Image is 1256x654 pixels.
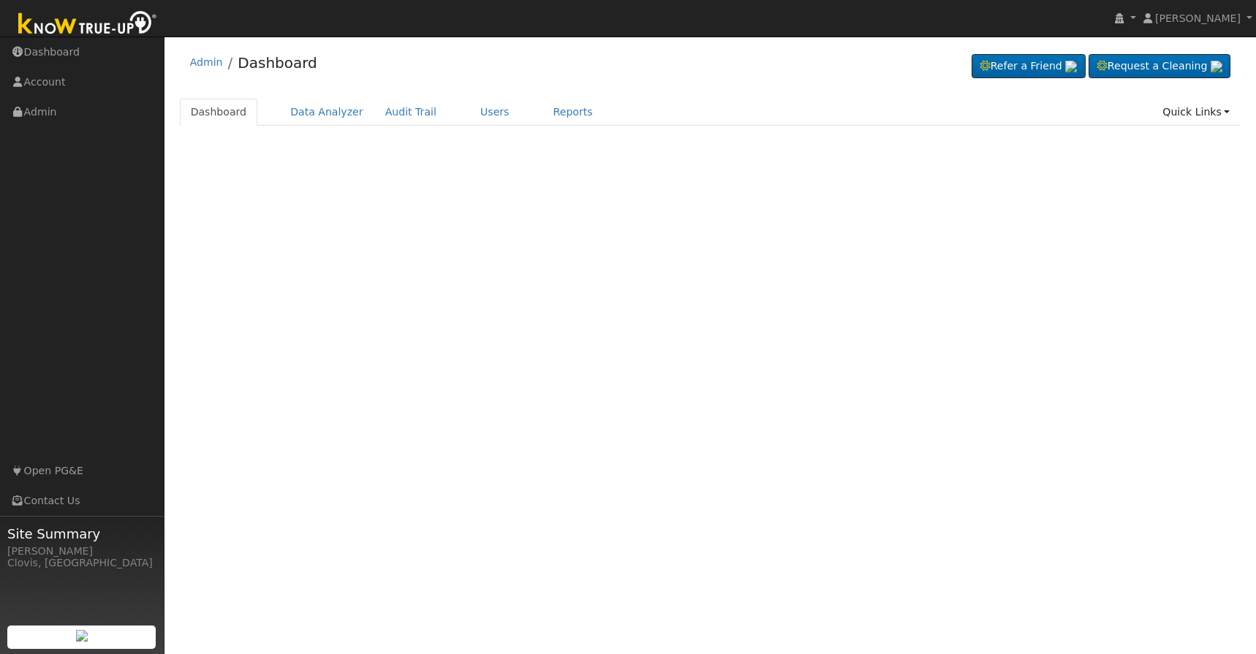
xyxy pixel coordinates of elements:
[7,544,156,559] div: [PERSON_NAME]
[542,99,604,126] a: Reports
[972,54,1086,79] a: Refer a Friend
[469,99,521,126] a: Users
[1211,61,1222,72] img: retrieve
[7,524,156,544] span: Site Summary
[374,99,447,126] a: Audit Trail
[238,54,317,72] a: Dashboard
[1155,12,1241,24] span: [PERSON_NAME]
[1089,54,1230,79] a: Request a Cleaning
[7,555,156,571] div: Clovis, [GEOGRAPHIC_DATA]
[180,99,258,126] a: Dashboard
[11,8,164,41] img: Know True-Up
[190,56,223,68] a: Admin
[279,99,374,126] a: Data Analyzer
[1065,61,1077,72] img: retrieve
[1151,99,1241,126] a: Quick Links
[76,630,88,642] img: retrieve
